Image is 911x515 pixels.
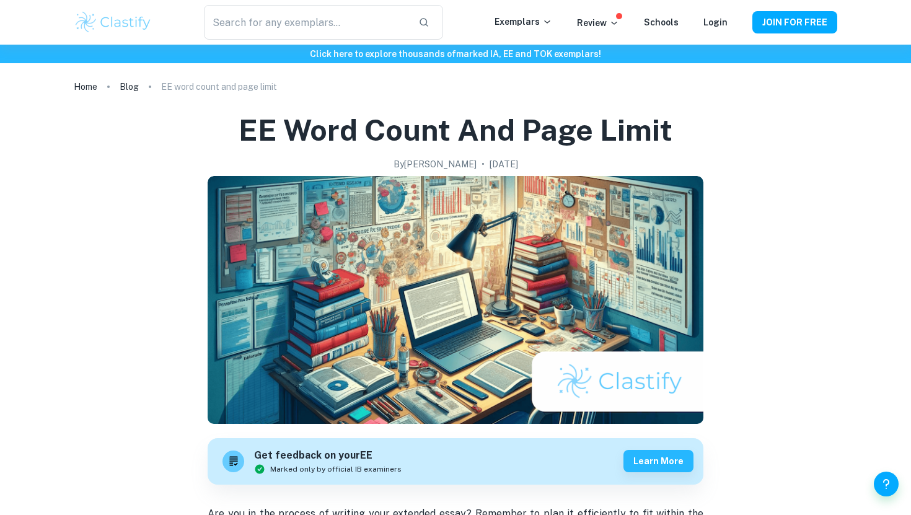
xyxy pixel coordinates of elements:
[495,15,552,29] p: Exemplars
[703,17,728,27] a: Login
[239,110,672,150] h1: EE word count and page limit
[577,16,619,30] p: Review
[270,464,402,475] span: Marked only by official IB examiners
[74,78,97,95] a: Home
[204,5,408,40] input: Search for any exemplars...
[394,157,477,171] h2: By [PERSON_NAME]
[752,11,837,33] button: JOIN FOR FREE
[482,157,485,171] p: •
[490,157,518,171] h2: [DATE]
[161,80,277,94] p: EE word count and page limit
[120,78,139,95] a: Blog
[623,450,693,472] button: Learn more
[2,47,909,61] h6: Click here to explore thousands of marked IA, EE and TOK exemplars !
[74,10,152,35] img: Clastify logo
[208,438,703,485] a: Get feedback on yourEEMarked only by official IB examinersLearn more
[208,176,703,424] img: EE word count and page limit cover image
[254,448,402,464] h6: Get feedback on your EE
[874,472,899,496] button: Help and Feedback
[644,17,679,27] a: Schools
